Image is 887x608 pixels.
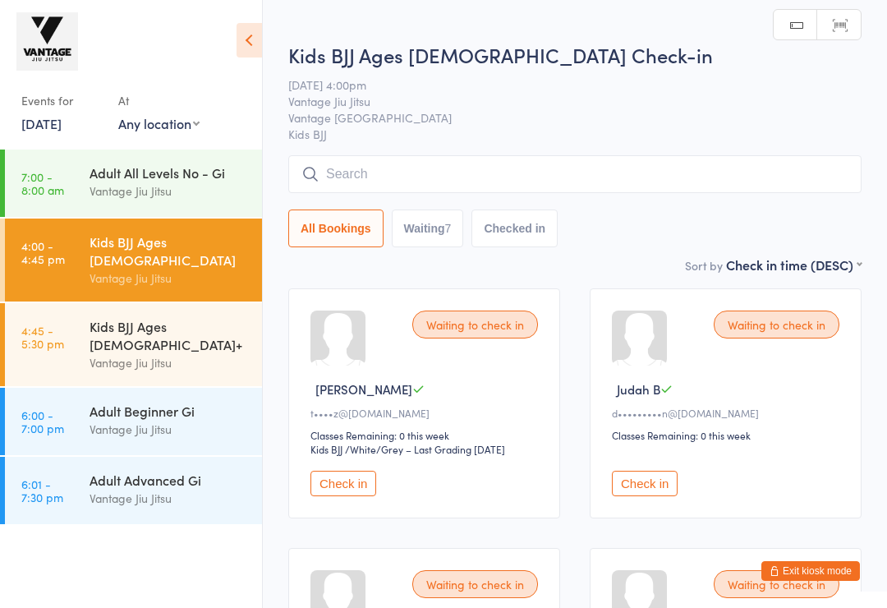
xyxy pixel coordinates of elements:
[90,353,248,372] div: Vantage Jiu Jitsu
[21,324,64,350] time: 4:45 - 5:30 pm
[5,219,262,302] a: 4:00 -4:45 pmKids BJJ Ages [DEMOGRAPHIC_DATA]Vantage Jiu Jitsu
[90,182,248,200] div: Vantage Jiu Jitsu
[685,257,723,274] label: Sort by
[288,126,862,142] span: Kids BJJ
[21,170,64,196] time: 7:00 - 8:00 am
[714,570,839,598] div: Waiting to check in
[412,311,538,339] div: Waiting to check in
[612,428,844,442] div: Classes Remaining: 0 this week
[471,210,558,247] button: Checked in
[288,41,862,68] h2: Kids BJJ Ages [DEMOGRAPHIC_DATA] Check-in
[90,269,248,288] div: Vantage Jiu Jitsu
[288,76,836,93] span: [DATE] 4:00pm
[90,489,248,508] div: Vantage Jiu Jitsu
[90,420,248,439] div: Vantage Jiu Jitsu
[288,210,384,247] button: All Bookings
[21,477,63,504] time: 6:01 - 7:30 pm
[392,210,464,247] button: Waiting7
[617,380,660,398] span: Judah B
[90,317,248,353] div: Kids BJJ Ages [DEMOGRAPHIC_DATA]+
[412,570,538,598] div: Waiting to check in
[21,408,64,435] time: 6:00 - 7:00 pm
[315,380,412,398] span: [PERSON_NAME]
[761,561,860,581] button: Exit kiosk mode
[288,93,836,109] span: Vantage Jiu Jitsu
[16,12,78,71] img: Vantage Jiu Jitsu
[90,471,248,489] div: Adult Advanced Gi
[118,114,200,132] div: Any location
[310,471,376,496] button: Check in
[612,471,678,496] button: Check in
[288,155,862,193] input: Search
[310,406,543,420] div: t••••z@[DOMAIN_NAME]
[90,164,248,182] div: Adult All Levels No - Gi
[612,406,844,420] div: d•••••••••n@[DOMAIN_NAME]
[714,311,839,339] div: Waiting to check in
[5,388,262,455] a: 6:00 -7:00 pmAdult Beginner GiVantage Jiu Jitsu
[21,87,102,114] div: Events for
[21,239,65,265] time: 4:00 - 4:45 pm
[288,109,836,126] span: Vantage [GEOGRAPHIC_DATA]
[310,428,543,442] div: Classes Remaining: 0 this week
[5,303,262,386] a: 4:45 -5:30 pmKids BJJ Ages [DEMOGRAPHIC_DATA]+Vantage Jiu Jitsu
[726,256,862,274] div: Check in time (DESC)
[90,233,248,269] div: Kids BJJ Ages [DEMOGRAPHIC_DATA]
[445,222,452,235] div: 7
[345,442,505,456] span: / White/Grey – Last Grading [DATE]
[5,457,262,524] a: 6:01 -7:30 pmAdult Advanced GiVantage Jiu Jitsu
[118,87,200,114] div: At
[21,114,62,132] a: [DATE]
[5,150,262,217] a: 7:00 -8:00 amAdult All Levels No - GiVantage Jiu Jitsu
[90,402,248,420] div: Adult Beginner Gi
[310,442,342,456] div: Kids BJJ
